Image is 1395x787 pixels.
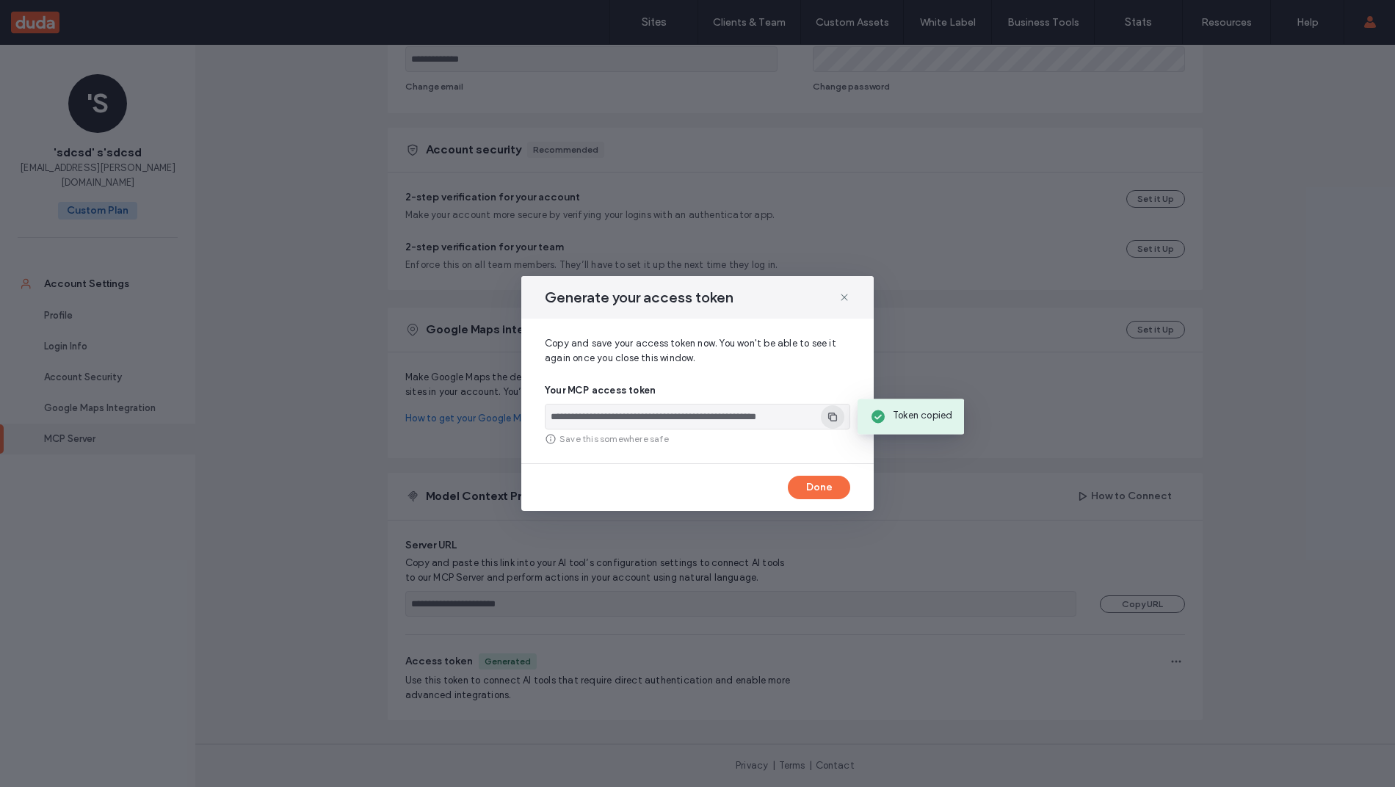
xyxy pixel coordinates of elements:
button: Done [788,476,850,499]
span: Generate your access token [545,288,733,307]
span: Copy and save your access token now. You won't be able to see it again once you close this window. [545,336,850,366]
span: Save this somewhere safe [545,432,850,446]
span: Token copied [893,408,952,423]
span: Your MCP access token [545,383,656,398]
